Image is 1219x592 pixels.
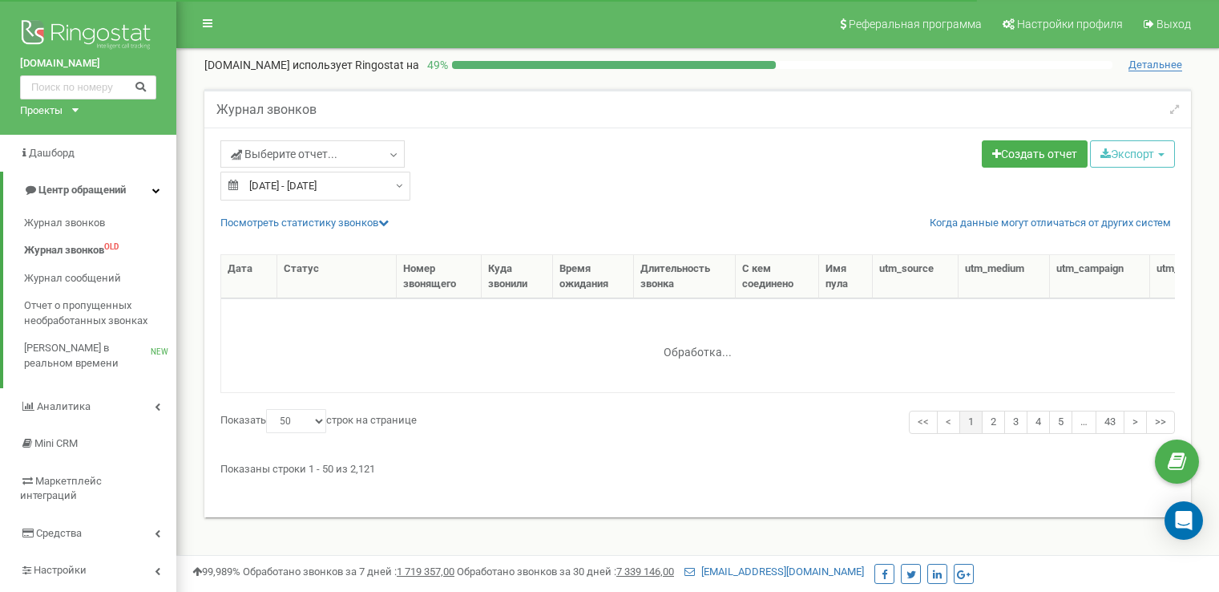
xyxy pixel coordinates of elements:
button: Экспорт [1090,140,1175,168]
a: 43 [1096,411,1124,434]
th: Номер звонящего [397,255,482,298]
span: Журнал сообщений [24,271,121,286]
a: Отчет о пропущенных необработанных звонках [24,292,176,335]
th: Статус [277,255,397,298]
span: Средства [36,527,82,539]
a: << [909,411,938,434]
a: Когда данные могут отличаться от других систем [930,216,1171,231]
a: < [937,411,960,434]
a: 5 [1049,411,1072,434]
span: Mini CRM [34,437,78,449]
div: Обработка... [598,333,798,357]
div: Open Intercom Messenger [1165,501,1203,540]
a: Выберите отчет... [220,140,405,168]
a: Создать отчет [982,140,1088,168]
a: [PERSON_NAME] в реальном времениNEW [24,335,176,377]
a: Журнал звонковOLD [24,237,176,265]
span: Выберите отчет... [231,146,337,162]
u: 7 339 146,00 [616,566,674,578]
span: Обработано звонков за 7 дней : [243,566,454,578]
div: Проекты [20,103,63,119]
span: Выход [1156,18,1191,30]
a: Посмотреть cтатистику звонков [220,217,389,229]
a: [EMAIL_ADDRESS][DOMAIN_NAME] [684,566,864,578]
span: Настройки профиля [1017,18,1123,30]
span: Журнал звонков [24,216,105,231]
span: Маркетплейс интеграций [20,475,102,502]
span: Настройки [34,564,87,576]
a: Журнал звонков [24,209,176,237]
span: Аналитика [37,400,91,412]
th: Имя пула [819,255,873,298]
input: Поиск по номеру [20,75,156,99]
span: Обработано звонков за 30 дней : [457,566,674,578]
u: 1 719 357,00 [397,566,454,578]
a: Центр обращений [3,172,176,209]
th: utm_source [873,255,959,298]
p: 49 % [419,57,452,73]
th: С кем соединено [736,255,819,298]
a: Журнал сообщений [24,265,176,293]
select: Показатьстрок на странице [266,409,326,433]
p: [DOMAIN_NAME] [204,57,419,73]
img: Ringostat logo [20,16,156,56]
span: 99,989% [192,566,240,578]
a: >> [1146,411,1175,434]
th: utm_medium [959,255,1050,298]
span: Журнал звонков [24,243,104,258]
a: > [1124,411,1147,434]
span: Реферальная программа [849,18,982,30]
a: [DOMAIN_NAME] [20,56,156,71]
th: Дата [221,255,277,298]
a: 2 [982,411,1005,434]
span: Дашборд [29,147,75,159]
span: Отчет о пропущенных необработанных звонках [24,298,168,328]
th: Время ожидания [553,255,634,298]
span: Детальнее [1128,59,1182,71]
th: utm_campaign [1050,255,1149,298]
a: 3 [1004,411,1027,434]
a: 1 [959,411,983,434]
span: [PERSON_NAME] в реальном времени [24,341,151,371]
h5: Журнал звонков [216,103,317,117]
div: Показаны строки 1 - 50 из 2,121 [220,456,1175,477]
th: Длительность звонка [634,255,736,298]
label: Показать строк на странице [220,409,417,433]
th: Куда звонили [482,255,553,298]
a: 4 [1027,411,1050,434]
span: Центр обращений [38,184,126,196]
span: использует Ringostat на [293,59,419,71]
a: … [1072,411,1096,434]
